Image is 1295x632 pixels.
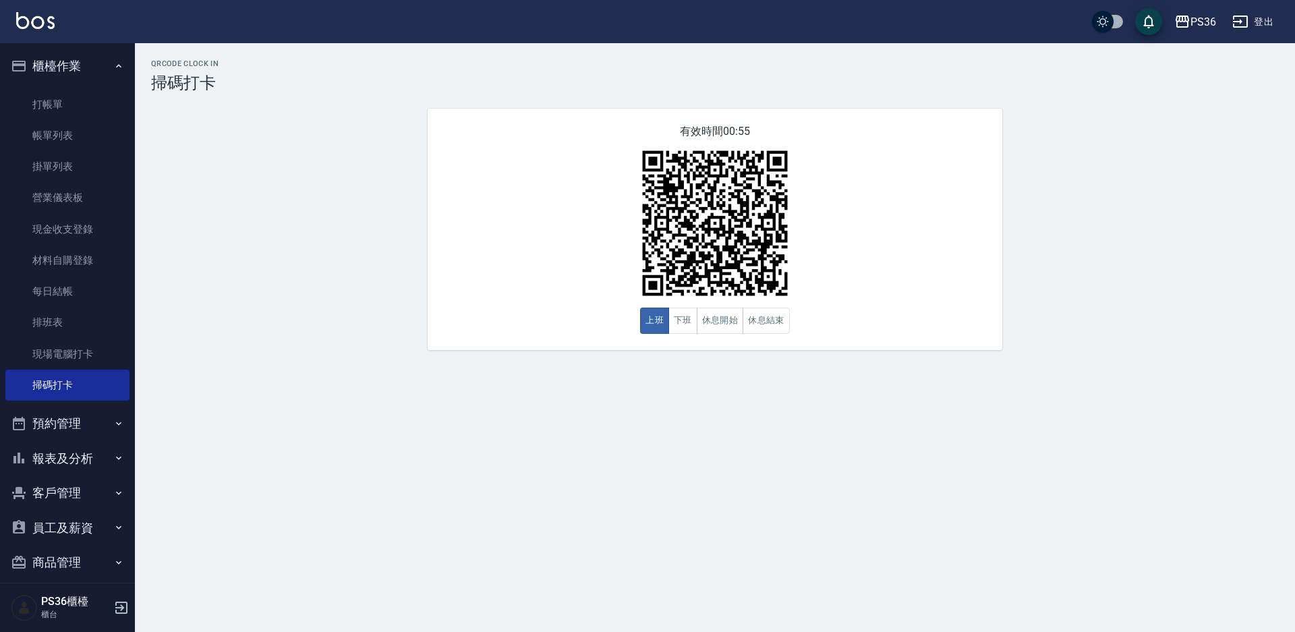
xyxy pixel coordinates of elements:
[428,109,1002,350] div: 有效時間 00:55
[5,120,129,151] a: 帳單列表
[5,370,129,401] a: 掃碼打卡
[1169,8,1221,36] button: PS36
[1227,9,1279,34] button: 登出
[5,276,129,307] a: 每日結帳
[151,59,1279,68] h2: QRcode Clock In
[5,89,129,120] a: 打帳單
[5,151,129,182] a: 掛單列表
[5,339,129,370] a: 現場電腦打卡
[5,441,129,476] button: 報表及分析
[11,594,38,621] img: Person
[5,406,129,441] button: 預約管理
[5,580,129,615] button: 資料設定
[743,308,790,334] button: 休息結束
[41,595,110,608] h5: PS36櫃檯
[41,608,110,621] p: 櫃台
[1190,13,1216,30] div: PS36
[5,214,129,245] a: 現金收支登錄
[5,307,129,338] a: 排班表
[151,74,1279,92] h3: 掃碼打卡
[5,49,129,84] button: 櫃檯作業
[5,245,129,276] a: 材料自購登錄
[5,182,129,213] a: 營業儀表板
[5,476,129,511] button: 客戶管理
[5,545,129,580] button: 商品管理
[640,308,669,334] button: 上班
[697,308,744,334] button: 休息開始
[16,12,55,29] img: Logo
[5,511,129,546] button: 員工及薪資
[1135,8,1162,35] button: save
[668,308,697,334] button: 下班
